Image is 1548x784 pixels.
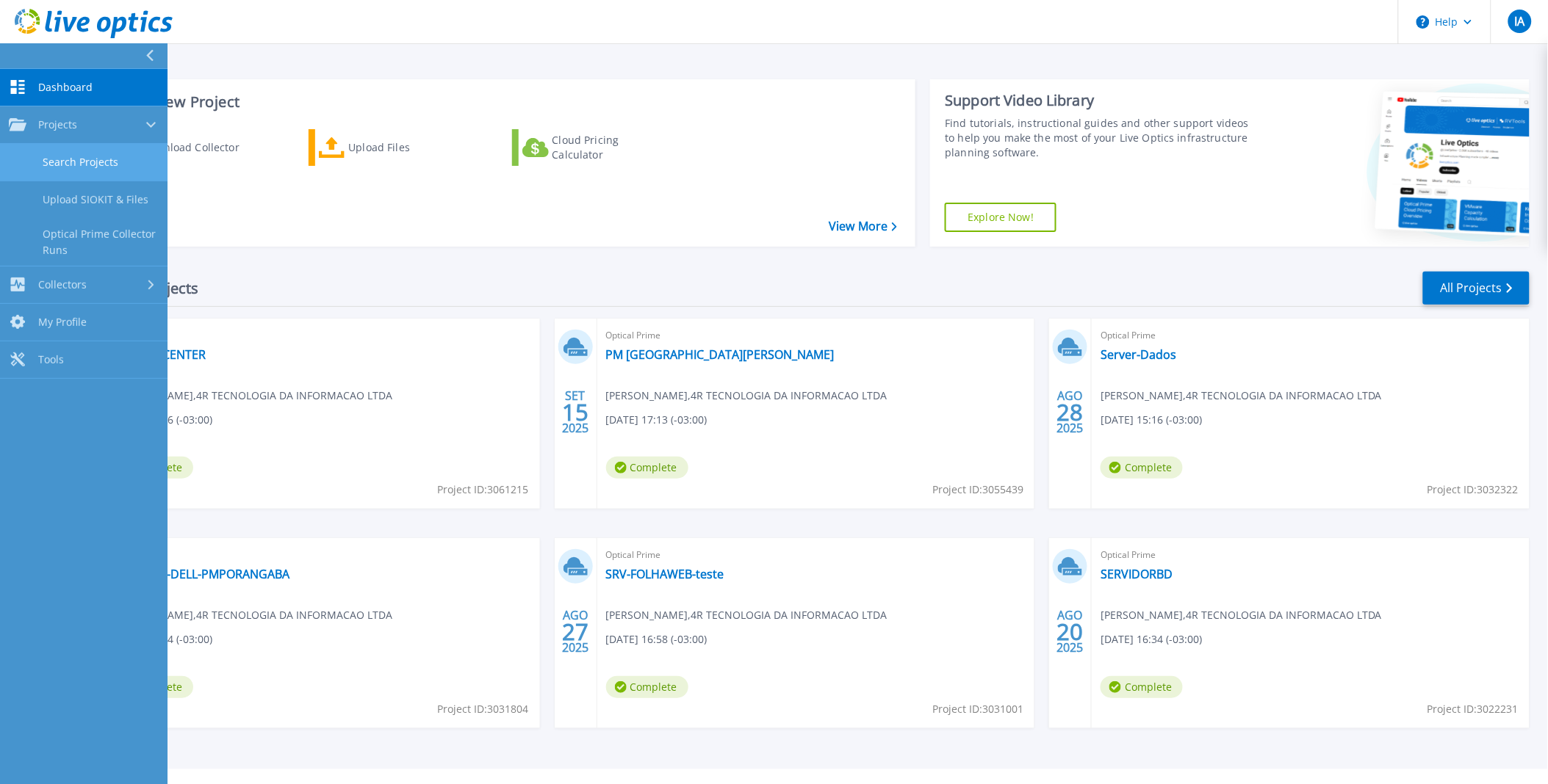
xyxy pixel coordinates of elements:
span: Tools [38,353,64,366]
span: [DATE] 17:13 (-03:00) [606,412,708,428]
span: [PERSON_NAME] , 4R TECNOLOGIA DA INFORMACAO LTDA [111,607,392,623]
div: AGO 2025 [561,605,589,658]
a: SERVICESCENTER [111,347,206,362]
a: PM [GEOGRAPHIC_DATA][PERSON_NAME] [606,347,835,362]
a: Download Collector [104,129,268,166]
span: 15 [562,406,588,418]
div: Upload Files [348,133,466,162]
span: [PERSON_NAME] , 4R TECNOLOGIA DA INFORMACAO LTDA [1101,388,1382,404]
a: Upload Files [309,129,472,166]
span: Optical Prime [111,547,531,563]
span: [DATE] 16:34 (-03:00) [1101,631,1202,647]
a: SRV-FOLHAWEB-teste [606,567,724,581]
div: SET 2025 [561,385,589,439]
h3: Start a New Project [104,94,897,110]
a: View More [829,219,897,233]
span: Optical Prime [606,327,1026,344]
span: [DATE] 15:16 (-03:00) [1101,412,1202,428]
a: Explore Now! [945,203,1056,232]
span: Projects [38,118,77,131]
div: Download Collector [142,133,259,162]
div: Find tutorials, instructional guides and other support videos to help you make the most of your L... [945,116,1252,160]
a: Server-Dados [1101,347,1176,362]
span: Project ID: 3022231 [1428,701,1519,717]
span: Project ID: 3031001 [932,701,1023,717]
span: Dashboard [38,81,93,94]
span: Project ID: 3032322 [1428,482,1519,498]
span: Collectors [38,278,87,291]
span: 27 [562,625,588,638]
span: [PERSON_NAME] , 4R TECNOLOGIA DA INFORMACAO LTDA [606,388,888,404]
span: Project ID: 3031804 [438,701,529,717]
div: AGO 2025 [1056,385,1084,439]
span: Complete [606,676,688,698]
span: 20 [1057,625,1084,638]
span: Complete [606,457,688,479]
span: My Profile [38,316,87,329]
span: Optical Prime [111,327,531,344]
a: SERVIDOR-DELL-PMPORANGABA [111,567,289,581]
div: AGO 2025 [1056,605,1084,658]
span: [DATE] 16:58 (-03:00) [606,631,708,647]
span: IA [1514,15,1524,27]
span: Optical Prime [1101,547,1521,563]
span: 28 [1057,406,1084,418]
span: Project ID: 3061215 [438,482,529,498]
span: [PERSON_NAME] , 4R TECNOLOGIA DA INFORMACAO LTDA [111,388,392,404]
span: Project ID: 3055439 [932,482,1023,498]
span: Complete [1101,676,1183,698]
a: SERVIDORBD [1101,567,1173,581]
span: Optical Prime [606,547,1026,563]
a: Cloud Pricing Calculator [512,129,676,166]
span: [PERSON_NAME] , 4R TECNOLOGIA DA INFORMACAO LTDA [606,607,888,623]
span: Optical Prime [1101,327,1521,344]
div: Cloud Pricing Calculator [552,133,670,162]
div: Support Video Library [945,91,1252,110]
span: [PERSON_NAME] , 4R TECNOLOGIA DA INFORMACAO LTDA [1101,607,1382,623]
a: All Projects [1423,272,1530,305]
span: Complete [1101,457,1183,479]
